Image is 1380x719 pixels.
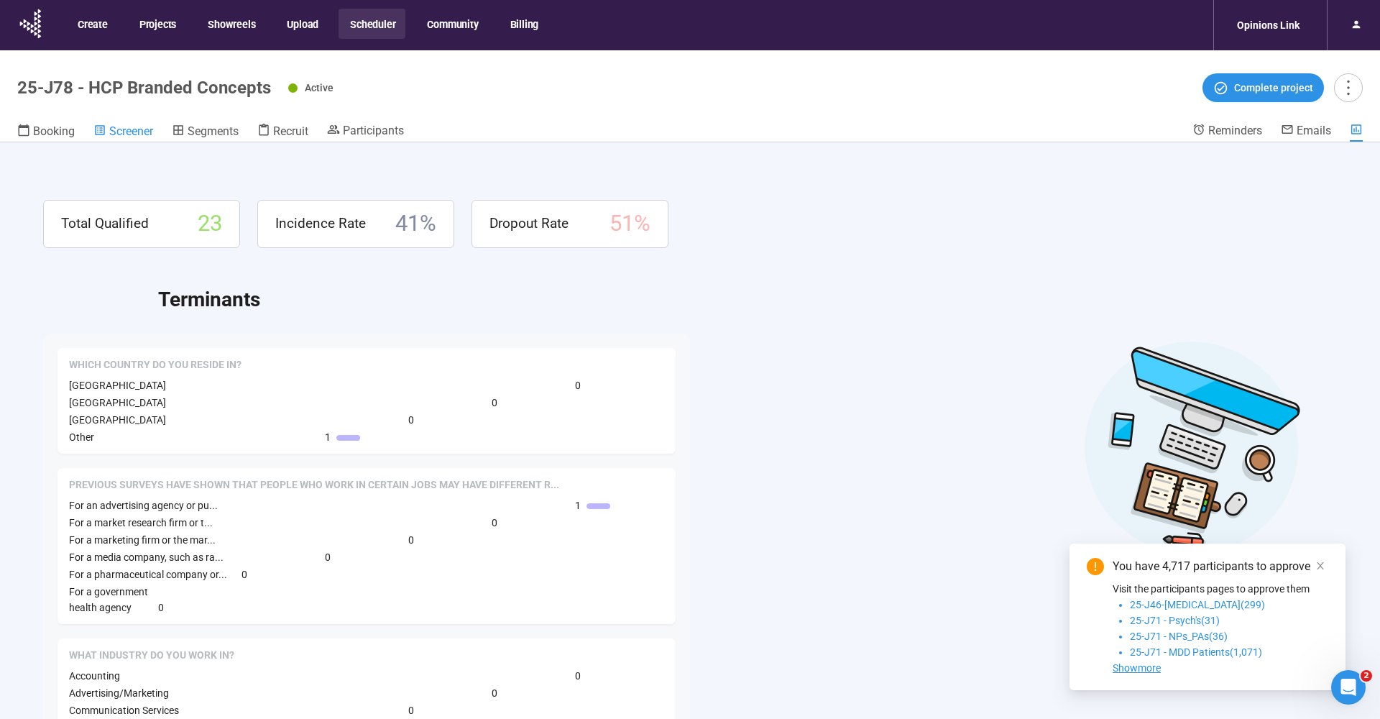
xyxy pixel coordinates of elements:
span: 0 [241,567,247,582]
span: 41 % [395,206,436,242]
span: 1 [575,498,581,513]
span: 25-J71 - NPs_PAs(36) [1130,631,1228,642]
iframe: Intercom live chat [1331,670,1366,705]
span: 0 [575,668,581,684]
button: Billing [499,9,549,39]
span: Total Qualified [61,213,149,234]
span: Advertising/Marketing [69,687,169,699]
span: Showmore [1113,662,1161,674]
button: more [1334,73,1363,102]
button: Community [415,9,488,39]
a: Recruit [257,123,308,142]
button: Scheduler [339,9,405,39]
div: You have 4,717 participants to approve [1113,558,1328,575]
span: 0 [158,600,164,615]
span: Accounting [69,670,120,682]
span: Which country do you reside in? [69,358,241,372]
span: 0 [575,377,581,393]
span: For a media company, such as ra... [69,551,224,563]
button: Projects [128,9,186,39]
a: Screener [93,123,153,142]
span: What Industry do you work in? [69,649,234,663]
span: For a market research firm or t... [69,517,213,528]
span: 25-J46-[MEDICAL_DATA](299) [1130,599,1265,610]
span: [GEOGRAPHIC_DATA] [69,380,166,391]
span: more [1338,78,1358,97]
span: Complete project [1234,80,1313,96]
button: Complete project [1202,73,1324,102]
span: For a pharmaceutical company or... [69,569,227,580]
h1: 25-J78 - HCP Branded Concepts [17,78,271,98]
span: 0 [492,395,497,411]
span: 0 [408,702,414,718]
span: close [1315,561,1325,571]
span: 25-J71 - Psych's(31) [1130,615,1220,626]
span: 2 [1361,670,1372,682]
span: Active [305,82,333,93]
button: Create [66,9,118,39]
span: Incidence Rate [275,213,366,234]
span: 0 [325,549,331,565]
span: Other [69,431,94,443]
a: Segments [172,123,239,142]
button: Showreels [196,9,265,39]
span: [GEOGRAPHIC_DATA] [69,414,166,426]
span: exclamation-circle [1087,558,1104,575]
span: Communication Services [69,705,179,716]
a: Participants [327,123,404,140]
span: Previous surveys have shown that people who work in certain jobs may have different reactions and... [69,478,559,493]
span: For a government health agency [69,586,148,613]
span: Dropout Rate [489,213,569,234]
h2: Terminants [158,284,1337,316]
span: Reminders [1208,124,1262,137]
span: 0 [492,515,497,531]
span: Segments [188,124,239,138]
span: 0 [408,412,414,428]
a: Reminders [1192,123,1262,140]
span: 1 [325,429,331,445]
span: Participants [343,124,404,137]
span: 51 % [609,206,650,242]
span: Booking [33,124,75,138]
span: Screener [109,124,153,138]
button: Upload [275,9,328,39]
a: Booking [17,123,75,142]
span: Emails [1297,124,1331,137]
div: Opinions Link [1228,12,1308,39]
p: Visit the participants pages to approve them [1113,581,1328,597]
span: Recruit [273,124,308,138]
span: 0 [408,532,414,548]
img: Desktop work notes [1084,339,1301,556]
a: Emails [1281,123,1331,140]
span: For a marketing firm or the mar... [69,534,216,546]
span: 0 [492,685,497,701]
span: For an advertising agency or pu... [69,500,218,511]
span: 25-J71 - MDD Patients(1,071) [1130,646,1262,658]
span: 23 [198,206,222,242]
span: [GEOGRAPHIC_DATA] [69,397,166,408]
